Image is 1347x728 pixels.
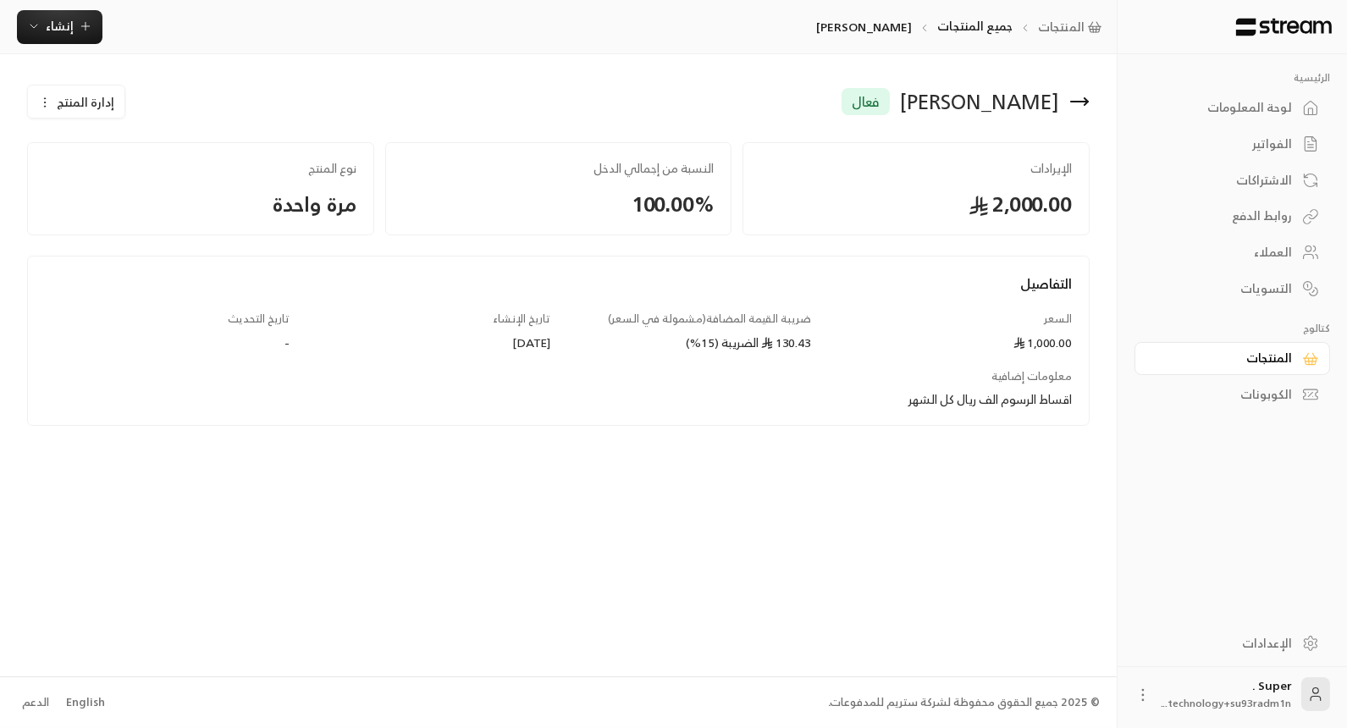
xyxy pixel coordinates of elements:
div: English [66,694,105,711]
button: إنشاء [17,10,102,44]
a: العملاء [1134,236,1330,269]
div: Super . [1162,677,1291,711]
span: إنشاء [46,15,74,36]
a: المنتجات [1038,19,1108,36]
a: لوحة المعلومات [1134,91,1330,124]
div: العملاء [1156,244,1292,261]
span: technology+su93radm1n... [1162,694,1291,712]
div: روابط الدفع [1156,207,1292,224]
span: السعر [1044,309,1072,328]
a: روابط الدفع [1134,200,1330,233]
a: الإعدادات [1134,626,1330,659]
img: Logo [1234,18,1333,36]
button: إدارة المنتج [28,85,124,119]
div: اقساط الرسوم الف ريال كل الشهر [566,391,1072,408]
span: فعال [852,91,880,112]
a: التسويات [1134,272,1330,305]
div: الكوبونات [1156,386,1292,403]
span: معلومات إضافية [991,367,1072,386]
div: الاشتراكات [1156,172,1292,189]
div: - [45,334,290,351]
span: تاريخ الإنشاء [493,309,550,328]
div: 130.43 الضريبة (15%) [566,334,811,351]
span: [PERSON_NAME] [900,88,1059,115]
span: النسبة من إجمالي الدخل [403,160,715,177]
a: الكوبونات [1134,378,1330,411]
p: الرئيسية [1134,71,1330,85]
span: التفاصيل [1020,272,1072,295]
nav: breadcrumb [816,18,1108,36]
div: 1,000.00 [827,334,1072,351]
span: 2,000.00 [760,190,1072,218]
div: التسويات [1156,280,1292,297]
div: الإعدادات [1156,635,1292,652]
a: الاشتراكات [1134,163,1330,196]
span: إدارة المنتج [57,94,114,111]
a: الدعم [17,687,55,718]
div: © 2025 جميع الحقوق محفوظة لشركة ستريم للمدفوعات. [828,694,1100,711]
span: الإيرادات [760,160,1072,177]
span: ضريبة القيمة المضافة ( مشمولة في السعر ) [608,309,811,328]
p: [PERSON_NAME] [816,19,913,36]
div: المنتجات [1156,350,1292,367]
span: مرة واحدة [273,186,356,222]
span: 100.00 % [403,190,715,218]
div: [DATE] [306,334,550,351]
div: الفواتير [1156,135,1292,152]
span: نوع المنتج [45,160,356,177]
a: المنتجات [1134,342,1330,375]
p: كتالوج [1134,322,1330,335]
a: جميع المنتجات [937,15,1013,36]
div: لوحة المعلومات [1156,99,1292,116]
span: تاريخ التحديث [228,309,290,328]
a: الفواتير [1134,128,1330,161]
